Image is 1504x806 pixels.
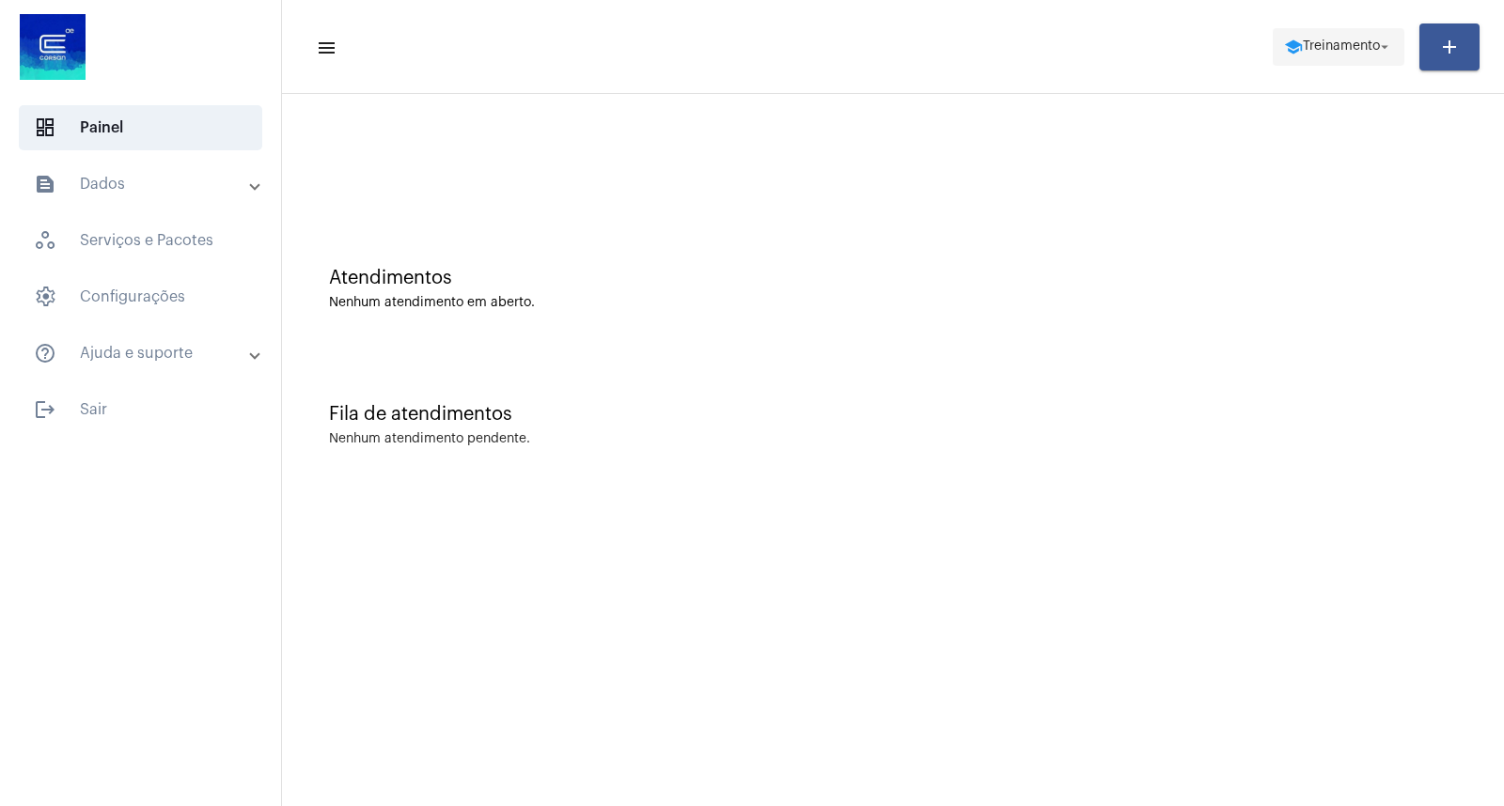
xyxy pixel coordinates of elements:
[19,274,262,319] span: Configurações
[11,162,281,207] mat-expansion-panel-header: sidenav iconDados
[1376,39,1393,55] mat-icon: arrow_drop_down
[1303,40,1380,54] span: Treinamento
[34,229,56,252] span: sidenav icon
[34,398,56,421] mat-icon: sidenav icon
[1438,36,1461,58] mat-icon: add
[34,173,56,195] mat-icon: sidenav icon
[19,105,262,150] span: Painel
[19,387,262,432] span: Sair
[34,116,56,139] span: sidenav icon
[19,218,262,263] span: Serviços e Pacotes
[329,404,1457,425] div: Fila de atendimentos
[329,296,1457,310] div: Nenhum atendimento em aberto.
[316,37,335,59] mat-icon: sidenav icon
[34,342,251,364] mat-panel-title: Ajuda e suporte
[1273,28,1404,66] button: Treinamento
[34,173,251,195] mat-panel-title: Dados
[11,331,281,376] mat-expansion-panel-header: sidenav iconAjuda e suporte
[329,268,1457,288] div: Atendimentos
[34,286,56,308] span: sidenav icon
[34,342,56,364] mat-icon: sidenav icon
[15,9,90,85] img: d4669ae0-8c07-2337-4f67-34b0df7f5ae4.jpeg
[329,432,530,446] div: Nenhum atendimento pendente.
[1284,38,1303,56] mat-icon: school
